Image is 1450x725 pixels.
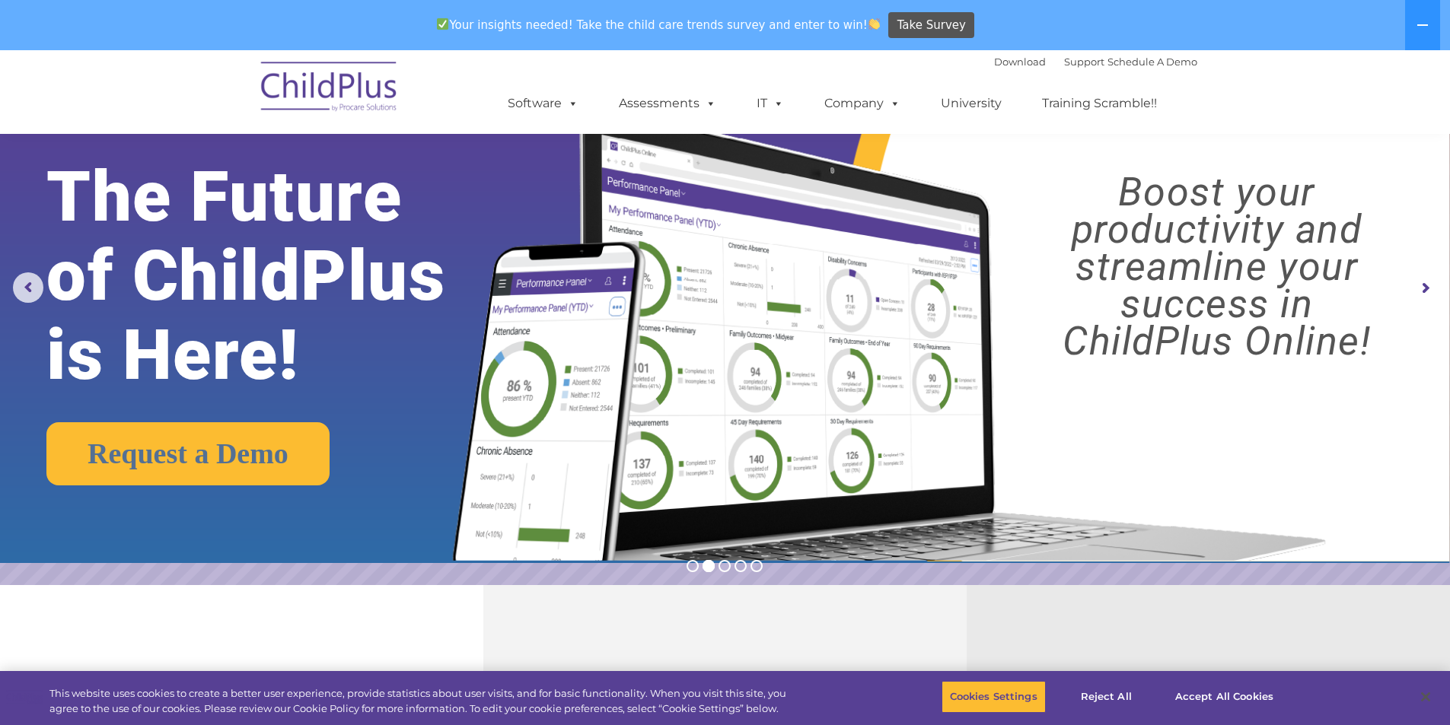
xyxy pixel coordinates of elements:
span: Take Survey [897,12,966,39]
button: Reject All [1059,681,1154,713]
img: ChildPlus by Procare Solutions [253,51,406,127]
div: This website uses cookies to create a better user experience, provide statistics about user visit... [49,686,798,716]
button: Accept All Cookies [1167,681,1282,713]
a: Download [994,56,1046,68]
span: Last name [212,100,258,112]
a: Support [1064,56,1104,68]
button: Cookies Settings [942,681,1046,713]
rs-layer: Boost your productivity and streamline your success in ChildPlus Online! [1002,173,1432,360]
img: 👏 [868,18,880,30]
a: Schedule A Demo [1107,56,1197,68]
button: Close [1409,680,1442,714]
a: Request a Demo [46,422,330,485]
font: | [994,56,1197,68]
a: Assessments [604,88,731,119]
span: Your insights needed! Take the child care trends survey and enter to win! [431,10,887,40]
span: Phone number [212,163,276,174]
rs-layer: The Future of ChildPlus is Here! [46,157,509,395]
a: University [926,88,1017,119]
a: IT [741,88,799,119]
a: Take Survey [888,12,974,39]
a: Training Scramble!! [1027,88,1172,119]
img: ✅ [437,18,448,30]
a: Company [809,88,916,119]
a: Software [492,88,594,119]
